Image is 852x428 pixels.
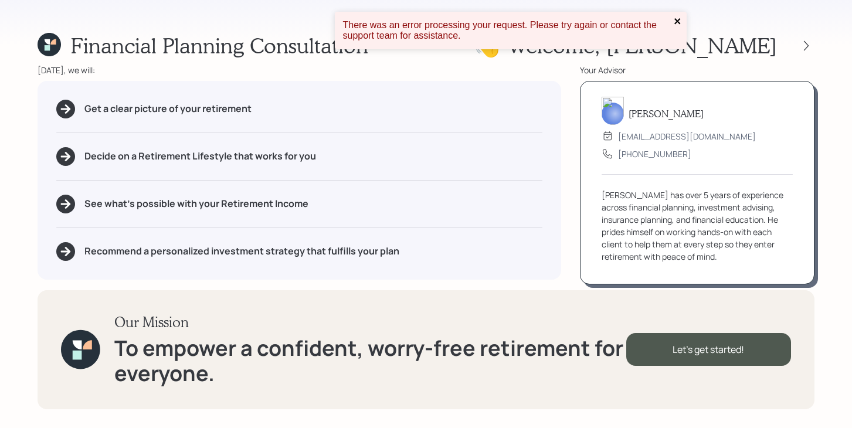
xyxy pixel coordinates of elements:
[626,333,792,366] div: Let's get started!
[114,335,626,386] h1: To empower a confident, worry-free retirement for everyone.
[618,148,691,160] div: [PHONE_NUMBER]
[602,97,624,125] img: michael-russo-headshot.png
[629,108,704,119] h5: [PERSON_NAME]
[84,198,308,209] h5: See what's possible with your Retirement Income
[84,151,316,162] h5: Decide on a Retirement Lifestyle that works for you
[70,33,368,58] h1: Financial Planning Consultation
[580,64,814,76] div: Your Advisor
[618,130,756,142] div: [EMAIL_ADDRESS][DOMAIN_NAME]
[84,103,252,114] h5: Get a clear picture of your retirement
[602,189,793,263] div: [PERSON_NAME] has over 5 years of experience across financial planning, investment advising, insu...
[343,20,670,41] div: There was an error processing your request. Please try again or contact the support team for assi...
[114,314,626,331] h3: Our Mission
[674,16,682,28] button: close
[84,246,399,257] h5: Recommend a personalized investment strategy that fulfills your plan
[38,64,561,76] div: [DATE], we will:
